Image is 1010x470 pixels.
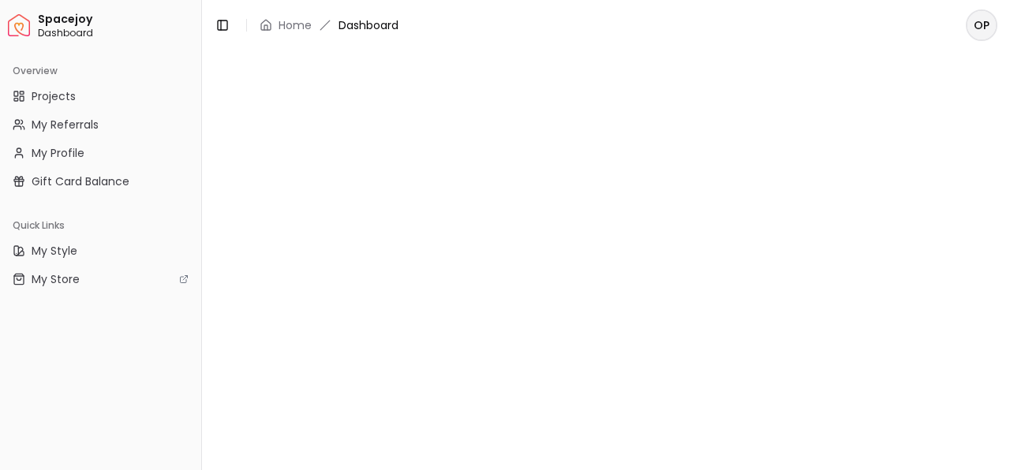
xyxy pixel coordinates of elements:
span: Projects [32,88,76,104]
div: Overview [6,58,195,84]
span: Gift Card Balance [32,173,129,189]
span: Dashboard [339,17,398,33]
span: Spacejoy [38,13,195,27]
a: My Style [6,238,195,263]
nav: breadcrumb [260,17,398,33]
a: My Store [6,267,195,292]
a: My Profile [6,140,195,166]
a: My Referrals [6,112,195,137]
div: Quick Links [6,213,195,238]
span: OP [967,11,996,39]
a: Gift Card Balance [6,169,195,194]
button: OP [966,9,997,41]
span: My Store [32,271,80,287]
a: Spacejoy [8,14,30,36]
span: My Referrals [32,117,99,132]
img: Spacejoy Logo [8,14,30,36]
a: Home [279,17,312,33]
span: Dashboard [38,27,195,39]
a: Projects [6,84,195,109]
span: My Profile [32,145,84,161]
span: My Style [32,243,77,259]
